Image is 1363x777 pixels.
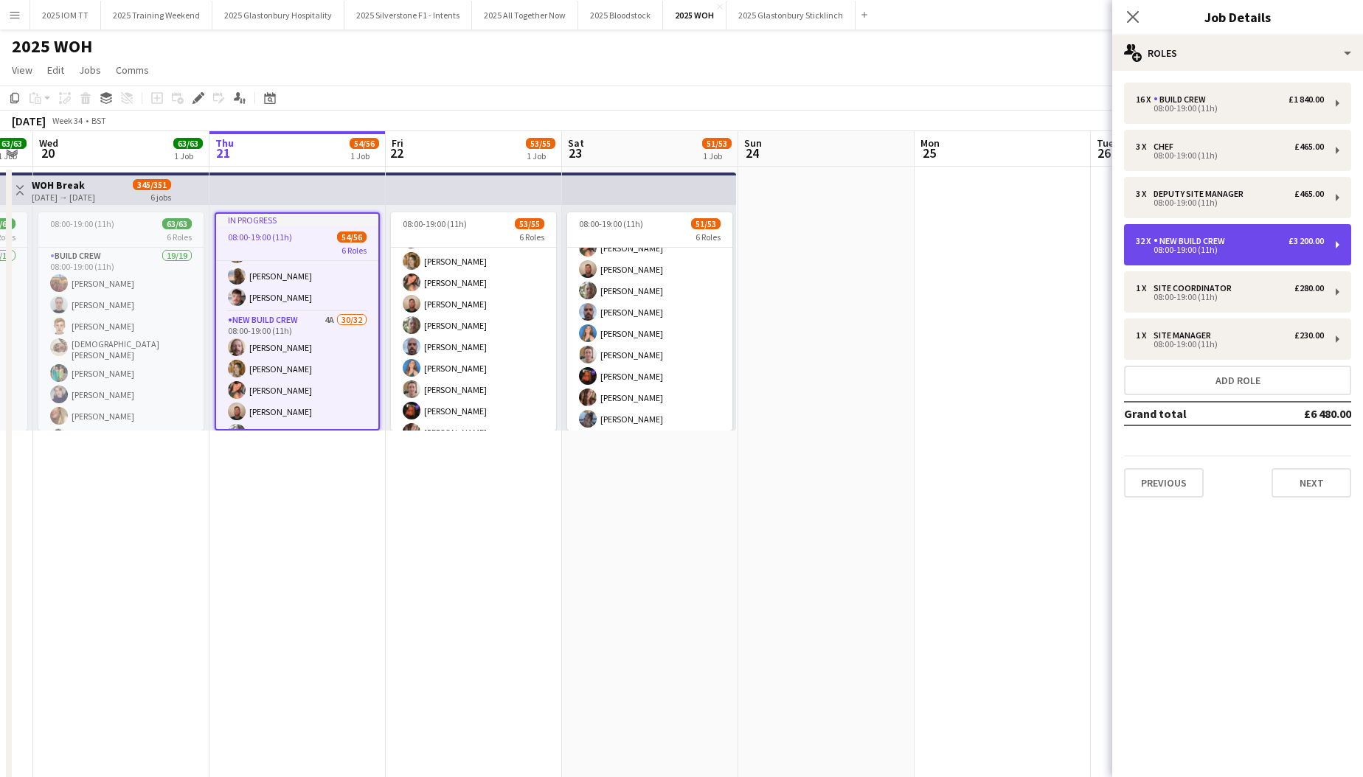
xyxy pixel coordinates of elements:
[337,231,367,243] span: 54/56
[39,136,58,150] span: Wed
[30,1,101,29] button: 2025 IOM TT
[1294,189,1324,199] div: £465.00
[567,212,732,431] app-job-card: 08:00-19:00 (11h)51/536 Roles[PERSON_NAME][PERSON_NAME][PERSON_NAME][PERSON_NAME][PERSON_NAME][PE...
[1294,283,1324,293] div: £280.00
[6,60,38,80] a: View
[389,144,403,161] span: 22
[1294,142,1324,152] div: £465.00
[1154,283,1238,293] div: Site Coordinator
[50,218,114,229] span: 08:00-19:00 (11h)
[1294,330,1324,341] div: £230.00
[1136,189,1154,199] div: 3 x
[1258,402,1351,425] td: £6 480.00
[744,136,762,150] span: Sun
[150,190,171,203] div: 6 jobs
[215,136,234,150] span: Thu
[73,60,107,80] a: Jobs
[515,218,544,229] span: 53/55
[1154,142,1179,152] div: Chef
[1136,142,1154,152] div: 3 x
[1136,341,1324,348] div: 08:00-19:00 (11h)
[578,1,663,29] button: 2025 Bloodstock
[566,144,584,161] span: 23
[12,35,92,58] h1: 2025 WOH
[526,138,555,149] span: 53/55
[32,192,95,203] div: [DATE] → [DATE]
[213,144,234,161] span: 21
[344,1,472,29] button: 2025 Silverstone F1 - Intents
[920,136,940,150] span: Mon
[41,60,70,80] a: Edit
[703,150,731,161] div: 1 Job
[696,231,721,243] span: 6 Roles
[133,179,171,190] span: 345/351
[228,231,292,243] span: 08:00-19:00 (11h)
[472,1,578,29] button: 2025 All Together Now
[1136,105,1324,112] div: 08:00-19:00 (11h)
[216,214,378,226] div: In progress
[1112,35,1363,71] div: Roles
[519,231,544,243] span: 6 Roles
[12,114,46,128] div: [DATE]
[110,60,155,80] a: Comms
[174,150,202,161] div: 1 Job
[1154,236,1231,246] div: New Build Crew
[47,63,64,77] span: Edit
[32,178,95,192] h3: WOH Break
[702,138,732,149] span: 51/53
[1136,246,1324,254] div: 08:00-19:00 (11h)
[1136,283,1154,293] div: 1 x
[167,231,192,243] span: 6 Roles
[79,63,101,77] span: Jobs
[215,212,380,431] app-job-card: In progress08:00-19:00 (11h)54/566 RolesDeputy site manager3/308:00-19:00 (11h)[PERSON_NAME][PERS...
[38,212,204,431] app-job-card: 08:00-19:00 (11h)63/636 RolesBuild Crew19/1908:00-19:00 (11h)[PERSON_NAME][PERSON_NAME][PERSON_NA...
[1136,152,1324,159] div: 08:00-19:00 (11h)
[1289,94,1324,105] div: £1 840.00
[1289,236,1324,246] div: £3 200.00
[216,219,378,312] app-card-role: Deputy site manager3/308:00-19:00 (11h)[PERSON_NAME][PERSON_NAME][PERSON_NAME]
[1154,94,1212,105] div: Build Crew
[742,144,762,161] span: 24
[579,218,643,229] span: 08:00-19:00 (11h)
[1124,402,1258,425] td: Grand total
[527,150,555,161] div: 1 Job
[1095,144,1114,161] span: 26
[663,1,726,29] button: 2025 WOH
[91,115,106,126] div: BST
[350,138,379,149] span: 54/56
[173,138,203,149] span: 63/63
[341,245,367,256] span: 6 Roles
[12,63,32,77] span: View
[350,150,378,161] div: 1 Job
[568,136,584,150] span: Sat
[101,1,212,29] button: 2025 Training Weekend
[1112,7,1363,27] h3: Job Details
[162,218,192,229] span: 63/63
[1124,366,1351,395] button: Add role
[1097,136,1114,150] span: Tue
[1136,94,1154,105] div: 16 x
[691,218,721,229] span: 51/53
[1154,330,1217,341] div: Site Manager
[1272,468,1351,498] button: Next
[392,136,403,150] span: Fri
[212,1,344,29] button: 2025 Glastonbury Hospitality
[1136,293,1324,301] div: 08:00-19:00 (11h)
[49,115,86,126] span: Week 34
[918,144,940,161] span: 25
[116,63,149,77] span: Comms
[37,144,58,161] span: 20
[1136,236,1154,246] div: 32 x
[1136,199,1324,206] div: 08:00-19:00 (11h)
[403,218,467,229] span: 08:00-19:00 (11h)
[391,212,556,431] app-job-card: 08:00-19:00 (11h)53/556 RolesNew Build Crew4A30/3208:00-19:00 (11h)[PERSON_NAME][PERSON_NAME][PER...
[1136,330,1154,341] div: 1 x
[1124,468,1204,498] button: Previous
[726,1,856,29] button: 2025 Glastonbury Sticklinch
[38,248,204,687] app-card-role: Build Crew19/1908:00-19:00 (11h)[PERSON_NAME][PERSON_NAME][PERSON_NAME][DEMOGRAPHIC_DATA][PERSON_...
[1154,189,1249,199] div: Deputy site manager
